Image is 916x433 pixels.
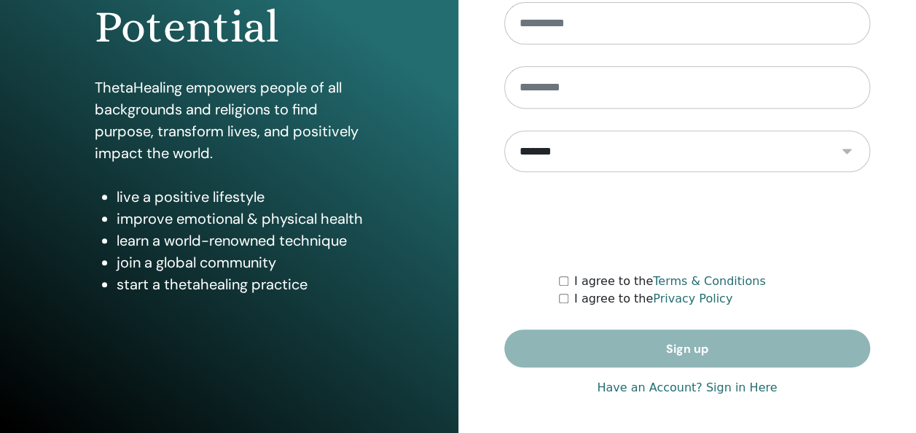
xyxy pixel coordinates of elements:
li: start a thetahealing practice [117,273,364,295]
p: ThetaHealing empowers people of all backgrounds and religions to find purpose, transform lives, a... [95,77,364,164]
li: live a positive lifestyle [117,186,364,208]
label: I agree to the [574,290,732,308]
li: improve emotional & physical health [117,208,364,230]
iframe: reCAPTCHA [576,194,798,251]
a: Terms & Conditions [653,274,765,288]
li: join a global community [117,251,364,273]
li: learn a world-renowned technique [117,230,364,251]
label: I agree to the [574,273,766,290]
a: Have an Account? Sign in Here [597,379,777,397]
a: Privacy Policy [653,292,732,305]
